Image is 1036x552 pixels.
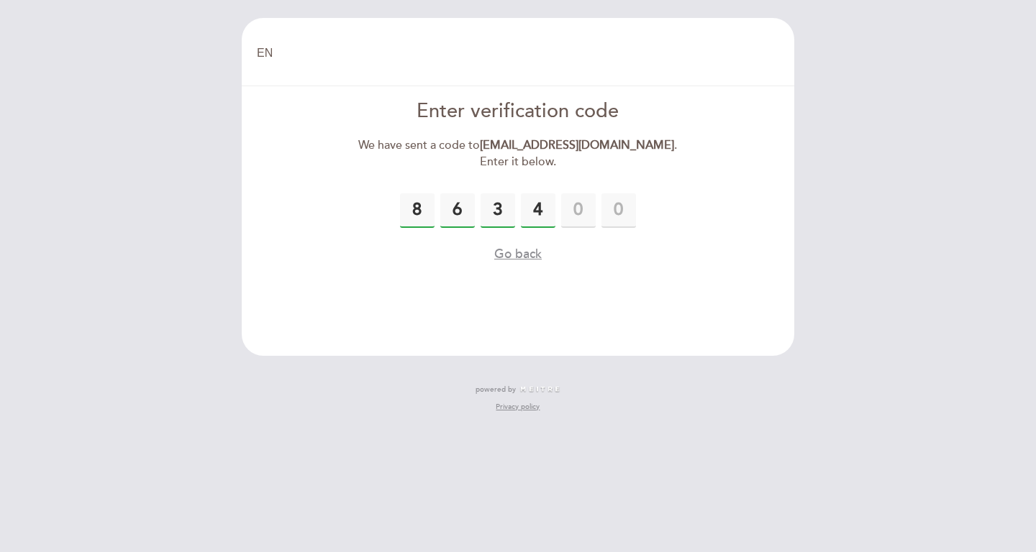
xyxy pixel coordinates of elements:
[521,193,555,228] input: 0
[496,402,540,412] a: Privacy policy
[480,138,674,152] strong: [EMAIL_ADDRESS][DOMAIN_NAME]
[476,385,560,395] a: powered by
[353,137,683,170] div: We have sent a code to . Enter it below.
[400,193,435,228] input: 0
[519,386,560,393] img: MEITRE
[440,193,475,228] input: 0
[561,193,596,228] input: 0
[476,385,516,395] span: powered by
[601,193,636,228] input: 0
[353,98,683,126] div: Enter verification code
[494,245,542,263] button: Go back
[481,193,515,228] input: 0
